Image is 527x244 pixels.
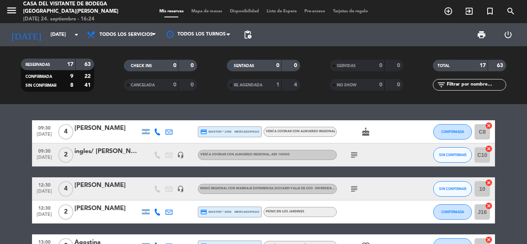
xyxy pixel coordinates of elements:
[234,83,262,87] span: RE AGENDADA
[266,210,304,213] span: Picnic en los Jardines
[397,63,402,68] strong: 0
[350,184,359,194] i: subject
[70,82,73,88] strong: 8
[433,204,472,220] button: CONFIRMADA
[23,15,126,23] div: [DATE] 24. septiembre - 16:24
[74,146,140,156] div: ingles/ [PERSON_NAME]
[200,209,207,215] i: credit_card
[301,9,329,13] span: Pre-acceso
[495,23,521,46] div: LOG OUT
[243,30,252,39] span: pending_actions
[235,209,259,214] span: mercadopago
[437,64,449,68] span: TOTAL
[35,123,54,132] span: 09:30
[155,9,187,13] span: Mis reservas
[173,63,176,68] strong: 0
[485,145,493,153] i: cancel
[200,128,231,135] span: master * 1458
[200,209,231,215] span: master * 2539
[294,82,299,88] strong: 4
[234,64,254,68] span: SENTADAS
[276,82,279,88] strong: 1
[6,5,17,19] button: menu
[84,62,92,67] strong: 63
[58,124,73,140] span: 4
[173,82,176,88] strong: 0
[25,63,50,67] span: RESERVADAS
[485,236,493,244] i: cancel
[187,9,226,13] span: Mapa de mesas
[379,82,382,88] strong: 0
[350,150,359,160] i: subject
[84,82,92,88] strong: 41
[74,204,140,214] div: [PERSON_NAME]
[441,130,464,134] span: CONFIRMADA
[177,185,184,192] i: headset_mic
[485,202,493,210] i: cancel
[235,129,259,134] span: mercadopago
[35,146,54,155] span: 09:30
[503,30,513,39] i: power_settings_new
[361,127,370,136] i: cake
[58,204,73,220] span: 2
[35,189,54,198] span: [DATE]
[35,180,54,189] span: 12:30
[506,7,515,16] i: search
[477,30,486,39] span: print
[74,180,140,190] div: [PERSON_NAME]
[100,32,153,37] span: Todos los servicios
[70,74,73,79] strong: 9
[276,63,279,68] strong: 0
[337,83,356,87] span: NO SHOW
[439,153,466,157] span: SIN CONFIRMAR
[263,9,301,13] span: Lista de Espera
[497,63,505,68] strong: 63
[337,64,356,68] span: SERVIDAS
[23,0,126,15] div: Casa del Visitante de Bodega [GEOGRAPHIC_DATA][PERSON_NAME]
[439,187,466,191] span: SIN CONFIRMAR
[379,63,382,68] strong: 0
[35,155,54,164] span: [DATE]
[35,132,54,141] span: [DATE]
[35,212,54,221] span: [DATE]
[485,122,493,130] i: cancel
[177,151,184,158] i: headset_mic
[58,147,73,163] span: 2
[84,74,92,79] strong: 22
[200,128,207,135] i: credit_card
[266,130,335,133] span: Vení a cocinar con Almuerzo Regional
[437,80,446,89] i: filter_list
[131,64,152,68] span: CHECK INS
[58,181,73,197] span: 4
[433,147,472,163] button: SIN CONFIRMAR
[6,26,47,43] i: [DATE]
[67,62,73,67] strong: 17
[25,84,56,88] span: SIN CONFIRMAR
[294,63,299,68] strong: 0
[6,5,17,16] i: menu
[200,187,354,190] span: Menú Regional con maridaje Experiencia Zuccardi Valle de Uco · Diversidad
[226,9,263,13] span: Disponibilidad
[74,123,140,133] div: [PERSON_NAME]
[465,7,474,16] i: exit_to_app
[485,179,493,187] i: cancel
[441,210,464,214] span: CONFIRMADA
[397,82,402,88] strong: 0
[131,83,155,87] span: CANCELADA
[480,63,486,68] strong: 17
[191,63,195,68] strong: 0
[444,7,453,16] i: add_circle_outline
[200,153,290,156] span: Vení a cocinar con Almuerzo Regional
[446,81,506,89] input: Filtrar por nombre...
[433,181,472,197] button: SIN CONFIRMAR
[270,153,290,156] span: , ARS 140000
[433,124,472,140] button: CONFIRMADA
[485,7,495,16] i: turned_in_not
[25,75,52,79] span: CONFIRMADA
[191,82,195,88] strong: 0
[329,9,372,13] span: Tarjetas de regalo
[72,30,81,39] i: arrow_drop_down
[35,203,54,212] span: 12:30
